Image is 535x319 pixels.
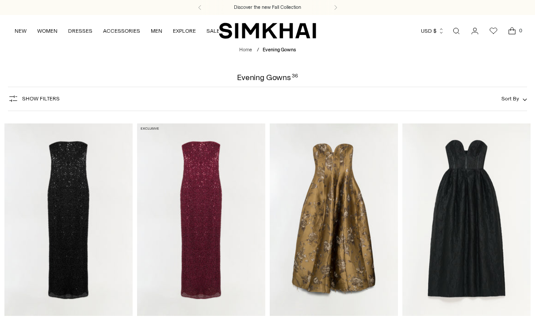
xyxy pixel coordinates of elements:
a: SIMKHAI [219,22,316,39]
span: Show Filters [22,96,60,102]
a: Elaria Jacquard Bustier Gown [270,123,398,316]
a: Wishlist [485,22,502,40]
a: ACCESSORIES [103,21,140,41]
a: Xyla Sequin Gown [4,123,133,316]
a: WOMEN [37,21,57,41]
h1: Evening Gowns [237,73,298,81]
a: DRESSES [68,21,92,41]
a: Open cart modal [503,22,521,40]
nav: breadcrumbs [239,46,296,54]
div: / [257,46,259,54]
a: Home [239,47,252,53]
a: Open search modal [447,22,465,40]
a: Discover the new Fall Collection [234,4,301,11]
a: Adeena Jacquard Bustier Gown [402,123,531,316]
a: NEW [15,21,27,41]
a: Xyla Sequin Gown [137,123,265,316]
div: 36 [292,73,298,81]
a: EXPLORE [173,21,196,41]
span: Evening Gowns [263,47,296,53]
a: Go to the account page [466,22,484,40]
button: Sort By [501,94,527,104]
button: USD $ [421,21,444,41]
span: Sort By [501,96,519,102]
button: Show Filters [8,92,60,106]
span: 0 [516,27,524,35]
a: SALE [206,21,220,41]
a: MEN [151,21,162,41]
